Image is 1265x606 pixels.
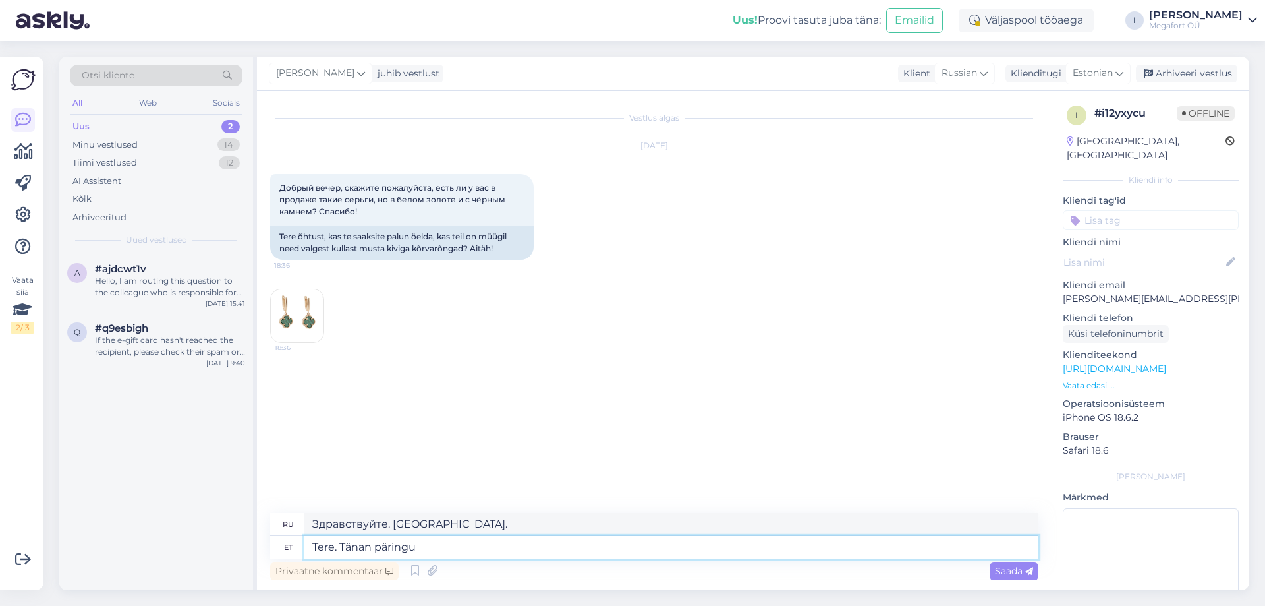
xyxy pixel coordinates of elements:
p: iPhone OS 18.6.2 [1063,411,1239,425]
div: 12 [219,156,240,169]
div: Arhiveeri vestlus [1136,65,1237,82]
div: 14 [217,138,240,152]
img: Attachment [271,289,323,342]
div: Vestlus algas [270,112,1038,124]
div: [GEOGRAPHIC_DATA], [GEOGRAPHIC_DATA] [1067,135,1225,162]
p: [PERSON_NAME][EMAIL_ADDRESS][PERSON_NAME][DOMAIN_NAME] [1063,292,1239,306]
div: Minu vestlused [72,138,138,152]
div: Arhiveeritud [72,211,126,224]
b: Uus! [733,14,758,26]
p: Brauser [1063,430,1239,444]
span: Saada [995,565,1033,577]
input: Lisa tag [1063,210,1239,230]
span: #q9esbigh [95,322,148,334]
a: [URL][DOMAIN_NAME] [1063,363,1166,375]
div: Küsi telefoninumbrit [1063,325,1169,343]
span: #ajdcwt1v [95,263,146,275]
span: Estonian [1073,66,1113,80]
p: Kliendi email [1063,278,1239,292]
div: AI Assistent [72,175,121,188]
div: Hello, I am routing this question to the colleague who is responsible for this topic. The reply m... [95,275,245,299]
span: i [1075,110,1078,120]
div: juhib vestlust [372,67,439,80]
p: Märkmed [1063,491,1239,504]
span: Offline [1177,106,1235,121]
div: Väljaspool tööaega [959,9,1094,32]
div: Klienditugi [1005,67,1061,80]
div: Privaatne kommentaar [270,562,399,580]
span: Russian [942,66,977,80]
p: Klienditeekond [1063,348,1239,362]
div: ru [283,513,294,535]
div: All [70,94,85,111]
div: Socials [210,94,242,111]
span: Uued vestlused [126,234,187,246]
div: Uus [72,120,90,133]
textarea: Здравствуйте. [GEOGRAPHIC_DATA]. [304,513,1038,535]
img: Askly Logo [11,67,36,92]
span: q [74,327,80,337]
div: If the e-gift card hasn't reached the recipient, please check their spam or junk folder. If it's ... [95,334,245,358]
div: Web [136,94,159,111]
div: Kliendi info [1063,174,1239,186]
div: Tiimi vestlused [72,156,137,169]
span: 18:36 [274,260,323,270]
p: Kliendi tag'id [1063,194,1239,208]
div: [PERSON_NAME] [1149,10,1243,20]
p: Vaata edasi ... [1063,380,1239,392]
div: Megafort OÜ [1149,20,1243,31]
div: Tere õhtust, kas te saaksite palun öelda, kas teil on müügil need valgest kullast musta kiviga kõ... [270,226,534,260]
div: Kõik [72,193,92,206]
p: Safari 18.6 [1063,444,1239,458]
div: Proovi tasuta juba täna: [733,13,881,28]
div: Vaata siia [11,274,34,334]
p: Operatsioonisüsteem [1063,397,1239,411]
div: I [1125,11,1144,30]
p: Kliendi telefon [1063,311,1239,325]
p: Kliendi nimi [1063,235,1239,249]
div: [PERSON_NAME] [1063,471,1239,483]
span: Otsi kliente [82,69,134,82]
span: a [74,268,80,278]
div: [DATE] 9:40 [206,358,245,368]
div: # i12yxycu [1094,106,1177,121]
a: [PERSON_NAME]Megafort OÜ [1149,10,1257,31]
div: [DATE] 15:41 [206,299,245,309]
button: Emailid [886,8,943,33]
span: Добрый вечер, скажите пожалуйста, есть ли у вас в продаже такие серьги, но в белом золоте и с чёр... [279,183,507,216]
div: Klient [898,67,930,80]
div: 2 / 3 [11,322,34,334]
div: 2 [221,120,240,133]
div: [DATE] [270,140,1038,152]
input: Lisa nimi [1063,255,1223,270]
span: 18:36 [275,343,324,353]
div: et [284,536,293,559]
textarea: Tere. Tänan päringu [304,536,1038,559]
span: [PERSON_NAME] [276,66,354,80]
